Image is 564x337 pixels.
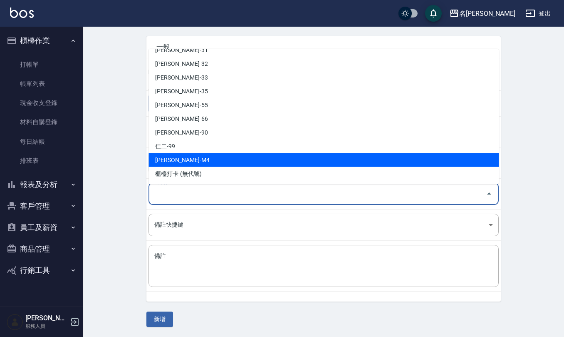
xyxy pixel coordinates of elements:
[148,167,499,181] li: 櫃檯打卡-(無代號)
[3,238,80,260] button: 商品管理
[522,6,554,21] button: 登出
[3,217,80,238] button: 員工及薪資
[459,8,515,19] div: 名[PERSON_NAME]
[25,322,68,330] p: 服務人員
[148,85,499,98] li: [PERSON_NAME]-35
[148,112,499,126] li: [PERSON_NAME]-66
[3,55,80,74] a: 打帳單
[146,312,173,327] button: 新增
[10,7,34,18] img: Logo
[3,151,80,170] a: 排班表
[148,153,499,167] li: [PERSON_NAME]-M4
[3,112,80,132] a: 材料自購登錄
[148,126,499,140] li: [PERSON_NAME]-90
[482,187,496,200] button: Close
[148,43,499,57] li: [PERSON_NAME]-31
[154,179,167,185] label: 登錄者
[156,43,491,51] span: 一般
[25,314,68,322] h5: [PERSON_NAME]
[148,140,499,153] li: 仁二-99
[3,132,80,151] a: 每日結帳
[3,93,80,112] a: 現金收支登錄
[3,195,80,217] button: 客戶管理
[148,98,499,112] li: [PERSON_NAME]-55
[148,71,499,85] li: [PERSON_NAME]-33
[425,5,442,22] button: save
[3,30,80,52] button: 櫃檯作業
[3,174,80,195] button: 報表及分析
[7,314,23,330] img: Person
[3,260,80,281] button: 行銷工具
[148,57,499,71] li: [PERSON_NAME]-32
[446,5,519,22] button: 名[PERSON_NAME]
[3,74,80,93] a: 帳單列表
